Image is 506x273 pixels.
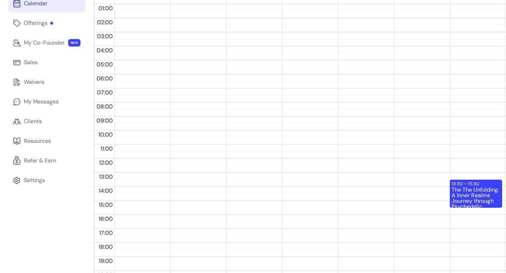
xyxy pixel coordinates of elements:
a: Settings [8,172,85,189]
div: Offerings [24,19,53,27]
div: 13:30 – 15:30 [452,180,481,187]
div: My Messages [24,98,59,106]
div: Sales [24,58,38,67]
span: 04:00 [95,47,115,54]
div: Waivers [24,78,44,86]
a: Waivers [8,74,85,91]
a: Resources [8,133,85,149]
span: 07:00 [95,89,115,96]
span: 16:00 [97,215,115,222]
a: My Messages [8,93,85,110]
div: Clients [24,117,42,126]
div: Refer & Earn [24,157,56,165]
span: 17:00 [97,229,115,237]
a: Refer & Earn [8,152,85,169]
a: Clients [8,113,85,130]
span: 14:00 [97,187,115,194]
span: 15:00 [97,201,115,208]
span: 09:00 [95,117,115,124]
a: Offerings [8,15,85,32]
span: 12:00 [97,159,115,166]
span: 02:00 [95,19,115,26]
a: My Co-Founder NEW [8,34,85,51]
div: Settings [24,176,45,185]
div: My Co-Founder [24,39,65,47]
div: 13:30 – 15:30The The Unfolding: A Inner Realms Journey through Psychedelic Breathwork & Sound (9 ... [450,180,502,208]
div: Resources [24,137,51,145]
span: 13:00 [97,173,115,180]
span: 10:00 [97,131,115,138]
span: 11:00 [99,145,115,152]
span: 19:00 [97,257,115,265]
span: 06:00 [95,75,115,82]
span: 18:00 [97,243,115,251]
span: NEW [68,39,80,47]
span: 03:00 [95,33,115,40]
a: Sales [8,54,85,71]
span: 01:00 [97,5,115,12]
div: The The Unfolding: A Inner Realms Journey through Psychedelic Breathwork & Sound (9 / 18) [452,187,500,207]
span: 05:00 [95,61,115,68]
span: 08:00 [95,103,115,110]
